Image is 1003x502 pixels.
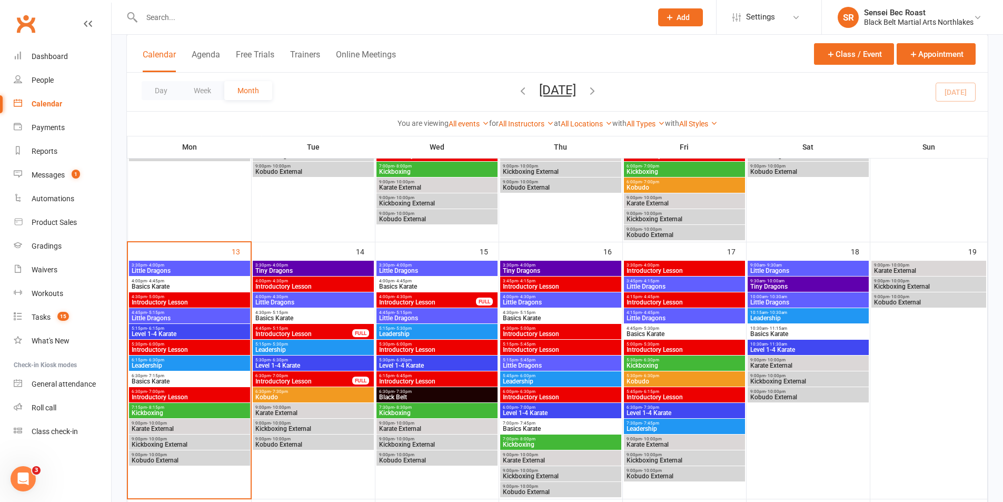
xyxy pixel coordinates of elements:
[746,5,775,29] span: Settings
[727,242,746,260] div: 17
[255,378,353,385] span: Introductory Lesson
[889,263,909,268] span: - 10:00pm
[379,299,476,306] span: Introductory Lesson
[14,372,111,396] a: General attendance kiosk mode
[255,373,353,378] span: 6:30pm
[626,358,743,362] span: 5:30pm
[642,164,659,169] span: - 7:00pm
[626,331,743,337] span: Basics Karate
[394,180,414,184] span: - 10:00pm
[766,358,786,362] span: - 10:00pm
[518,389,535,394] span: - 6:30pm
[271,358,288,362] span: - 6:30pm
[518,342,535,347] span: - 5:45pm
[379,358,495,362] span: 5:30pm
[147,326,164,331] span: - 6:15pm
[379,347,495,353] span: Introductory Lesson
[271,373,288,378] span: - 7:00pm
[642,279,659,283] span: - 4:15pm
[502,347,619,353] span: Introductory Lesson
[131,326,248,331] span: 5:15pm
[147,405,164,410] span: - 8:15pm
[449,120,489,128] a: All events
[642,195,662,200] span: - 10:00pm
[897,43,976,65] button: Appointment
[518,310,535,315] span: - 5:15pm
[750,394,867,400] span: Kobudo External
[870,136,988,158] th: Sun
[14,140,111,163] a: Reports
[394,211,414,216] span: - 10:00pm
[131,405,248,410] span: 7:15pm
[131,294,248,299] span: 4:30pm
[356,242,375,260] div: 14
[379,268,495,274] span: Little Dragons
[255,358,372,362] span: 5:30pm
[626,294,743,299] span: 4:15pm
[14,329,111,353] a: What's New
[394,326,412,331] span: - 5:30pm
[502,310,619,315] span: 4:30pm
[750,315,867,321] span: Leadership
[642,263,659,268] span: - 4:00pm
[873,283,985,290] span: Kickboxing External
[626,315,743,321] span: Little Dragons
[379,216,495,222] span: Kobudo External
[131,358,248,362] span: 6:15pm
[642,326,659,331] span: - 5:30pm
[554,119,561,127] strong: at
[352,329,369,337] div: FULL
[255,394,372,400] span: Kobudo
[626,180,743,184] span: 6:00pm
[750,342,867,347] span: 10:30am
[642,373,659,378] span: - 6:30pm
[379,211,495,216] span: 9:00pm
[394,342,412,347] span: - 6:00pm
[750,164,867,169] span: 9:00pm
[394,373,412,378] span: - 6:45pm
[502,342,619,347] span: 5:15pm
[642,227,662,232] span: - 10:00pm
[626,164,743,169] span: 6:00pm
[379,200,495,206] span: Kickboxing External
[147,389,164,394] span: - 7:00pm
[518,180,538,184] span: - 10:00pm
[642,180,659,184] span: - 7:00pm
[224,81,272,100] button: Month
[352,377,369,385] div: FULL
[502,373,619,378] span: 5:45pm
[626,394,743,400] span: Introductory Lesson
[131,299,248,306] span: Introductory Lesson
[518,263,535,268] span: - 4:00pm
[642,294,659,299] span: - 4:45pm
[32,218,77,227] div: Product Sales
[968,242,987,260] div: 19
[626,283,743,290] span: Little Dragons
[750,299,867,306] span: Little Dragons
[379,195,495,200] span: 9:00pm
[746,136,870,158] th: Sat
[379,180,495,184] span: 9:00pm
[502,268,619,274] span: Tiny Dragons
[502,263,619,268] span: 3:30pm
[518,164,538,169] span: - 10:00pm
[255,279,372,283] span: 4:00pm
[14,45,111,68] a: Dashboard
[889,294,909,299] span: - 10:00pm
[131,394,248,400] span: Introductory Lesson
[271,342,288,347] span: - 5:30pm
[489,119,499,127] strong: for
[502,315,619,321] span: Basics Karate
[750,310,867,315] span: 10:15am
[502,378,619,385] span: Leadership
[750,279,867,283] span: 9:30am
[379,342,495,347] span: 5:30pm
[603,242,622,260] div: 16
[379,315,495,321] span: Little Dragons
[14,282,111,306] a: Workouts
[851,242,870,260] div: 18
[499,120,554,128] a: All Instructors
[255,315,372,321] span: Basics Karate
[131,347,248,353] span: Introductory Lesson
[502,326,619,331] span: 4:30pm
